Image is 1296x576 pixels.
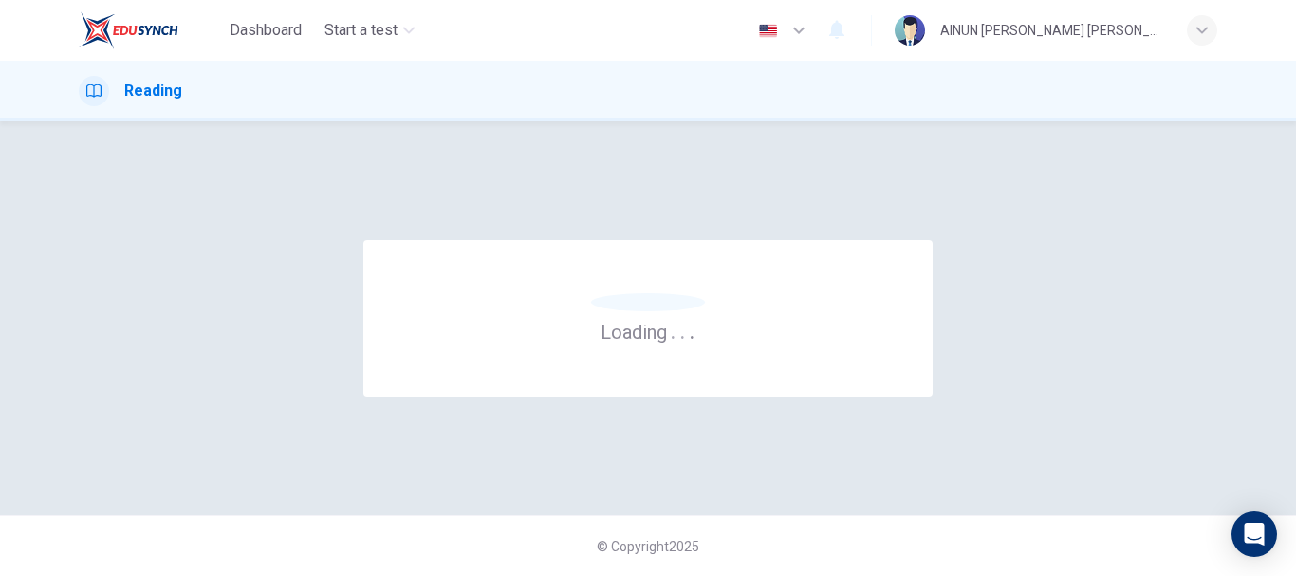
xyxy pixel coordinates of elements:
img: en [756,24,780,38]
h6: Loading [601,319,695,344]
div: Open Intercom Messenger [1231,511,1277,557]
button: Start a test [317,13,422,47]
h6: . [670,314,676,345]
img: EduSynch logo [79,11,178,49]
span: © Copyright 2025 [597,539,699,554]
div: AINUN [PERSON_NAME] [PERSON_NAME] [940,19,1164,42]
h6: . [689,314,695,345]
img: Profile picture [895,15,925,46]
span: Start a test [324,19,398,42]
h6: . [679,314,686,345]
a: EduSynch logo [79,11,222,49]
button: Dashboard [222,13,309,47]
span: Dashboard [230,19,302,42]
h1: Reading [124,80,182,102]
